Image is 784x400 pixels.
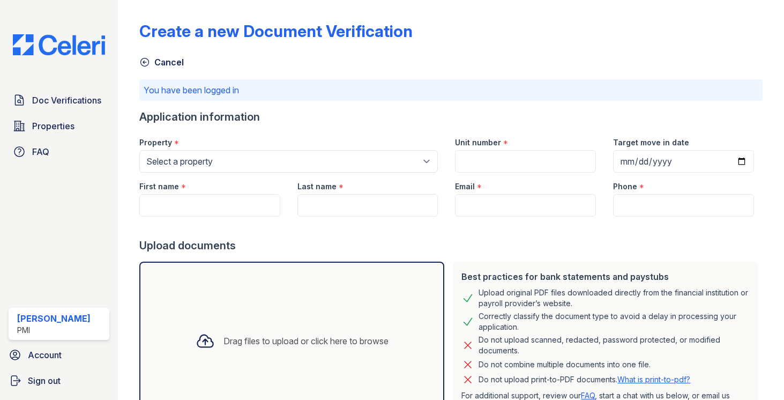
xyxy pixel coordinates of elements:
[455,137,501,148] label: Unit number
[479,311,750,332] div: Correctly classify the document type to avoid a delay in processing your application.
[32,94,101,107] span: Doc Verifications
[4,344,114,366] a: Account
[297,181,337,192] label: Last name
[479,335,750,356] div: Do not upload scanned, redacted, password protected, or modified documents.
[139,21,413,41] div: Create a new Document Verification
[613,181,637,192] label: Phone
[479,374,690,385] p: Do not upload print-to-PDF documents.
[4,370,114,391] a: Sign out
[461,270,750,283] div: Best practices for bank statements and paystubs
[9,90,109,111] a: Doc Verifications
[32,145,49,158] span: FAQ
[139,238,763,253] div: Upload documents
[223,335,389,347] div: Drag files to upload or click here to browse
[617,375,690,384] a: What is print-to-pdf?
[139,181,179,192] label: First name
[144,84,758,97] p: You have been logged in
[139,109,763,124] div: Application information
[9,115,109,137] a: Properties
[613,137,689,148] label: Target move in date
[17,325,91,336] div: PMI
[28,349,62,361] span: Account
[9,141,109,162] a: FAQ
[479,287,750,309] div: Upload original PDF files downloaded directly from the financial institution or payroll provider’...
[139,56,184,69] a: Cancel
[4,34,114,55] img: CE_Logo_Blue-a8612792a0a2168367f1c8372b55b34899dd931a85d93a1a3d3e32e68fde9ad4.png
[32,120,74,132] span: Properties
[479,358,651,371] div: Do not combine multiple documents into one file.
[581,391,595,400] a: FAQ
[17,312,91,325] div: [PERSON_NAME]
[139,137,172,148] label: Property
[28,374,61,387] span: Sign out
[455,181,475,192] label: Email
